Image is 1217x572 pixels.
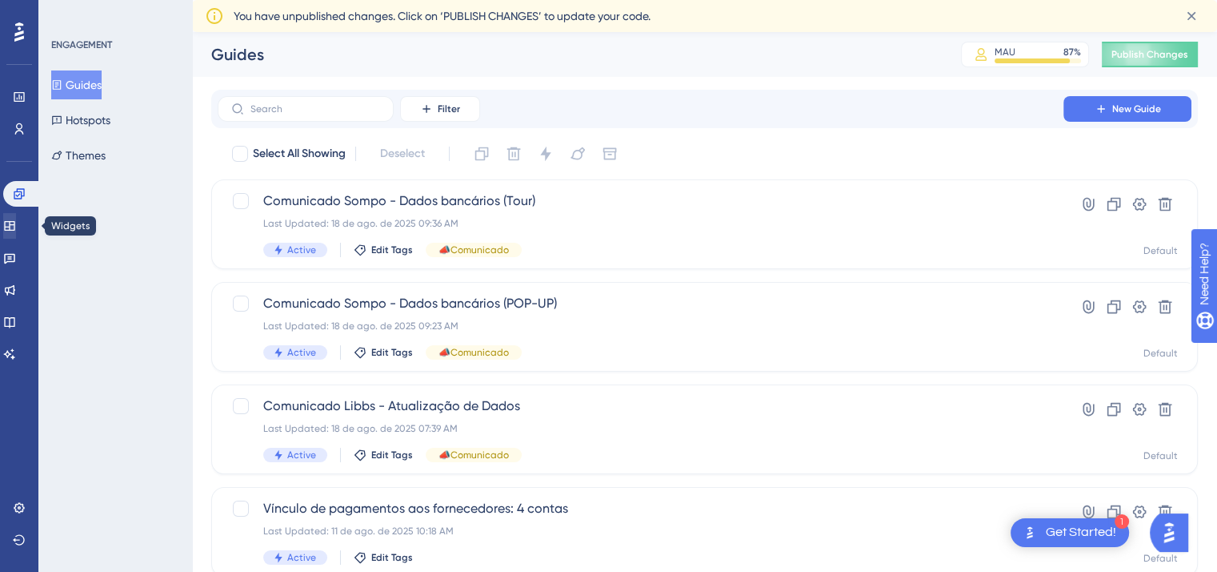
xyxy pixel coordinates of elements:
div: Open Get Started! checklist, remaining modules: 1 [1011,518,1129,547]
button: Edit Tags [354,244,413,256]
button: Themes [51,141,106,170]
span: Comunicado Libbs - Atualização de Dados [263,397,1018,416]
div: Last Updated: 11 de ago. de 2025 10:18 AM [263,525,1018,538]
span: Publish Changes [1111,48,1188,61]
span: Edit Tags [371,449,413,461]
div: 87 % [1063,46,1081,58]
span: Need Help? [38,4,100,23]
div: Default [1143,347,1178,360]
div: Default [1143,552,1178,565]
span: Deselect [380,144,425,163]
span: You have unpublished changes. Click on ‘PUBLISH CHANGES’ to update your code. [234,6,651,26]
iframe: UserGuiding AI Assistant Launcher [1150,509,1198,557]
span: Active [287,551,316,564]
button: Guides [51,70,102,99]
span: Edit Tags [371,551,413,564]
span: Comunicado Sompo - Dados bancários (Tour) [263,191,1018,211]
button: Filter [400,96,480,122]
span: Edit Tags [371,244,413,256]
span: 📣Comunicado [438,449,509,461]
button: Edit Tags [354,449,413,461]
div: Last Updated: 18 de ago. de 2025 09:36 AM [263,217,1018,230]
div: Default [1143,244,1178,257]
div: ENGAGEMENT [51,38,112,51]
div: Default [1143,449,1178,462]
span: 📣Comunicado [438,346,509,359]
div: MAU [995,46,1015,58]
button: Hotspots [51,106,110,135]
div: Get Started! [1046,524,1116,542]
button: Edit Tags [354,346,413,359]
div: Last Updated: 18 de ago. de 2025 09:23 AM [263,320,1018,332]
span: Active [287,244,316,256]
button: Edit Tags [354,551,413,564]
span: Active [287,449,316,461]
span: Select All Showing [253,144,346,163]
button: New Guide [1063,96,1191,122]
div: Guides [211,43,921,66]
span: Comunicado Sompo - Dados bancários (POP-UP) [263,294,1018,313]
img: launcher-image-alternative-text [1020,523,1039,542]
button: Deselect [366,139,439,168]
span: Filter [438,103,460,115]
div: Last Updated: 18 de ago. de 2025 07:39 AM [263,422,1018,435]
button: Publish Changes [1102,42,1198,67]
div: 1 [1115,514,1129,529]
span: Vínculo de pagamentos aos fornecedores: 4 contas [263,499,1018,518]
span: 📣Comunicado [438,244,509,256]
span: Active [287,346,316,359]
span: Edit Tags [371,346,413,359]
span: New Guide [1112,103,1161,115]
input: Search [250,103,380,115]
